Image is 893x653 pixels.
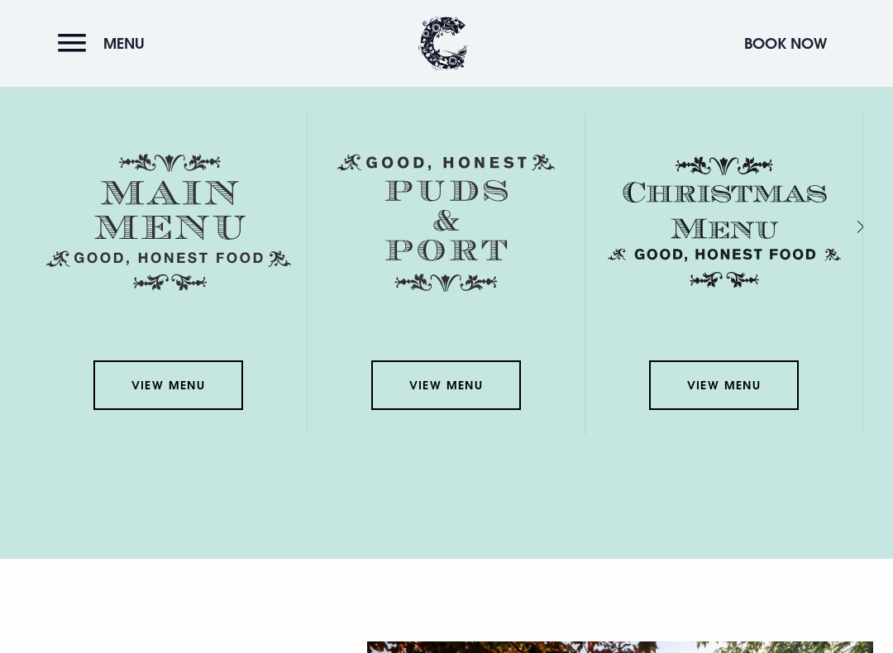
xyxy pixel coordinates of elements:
button: Book Now [736,26,835,61]
button: Menu [58,26,153,61]
img: Christmas Menu SVG [602,154,847,291]
div: Next slide [835,215,851,239]
span: Menu [103,34,145,53]
a: View Menu [649,360,798,410]
img: Menu main menu [46,154,291,291]
img: Menu puds and port [337,154,555,293]
img: Clandeboye Lodge [418,17,468,70]
a: View Menu [93,360,242,410]
a: View Menu [371,360,520,410]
